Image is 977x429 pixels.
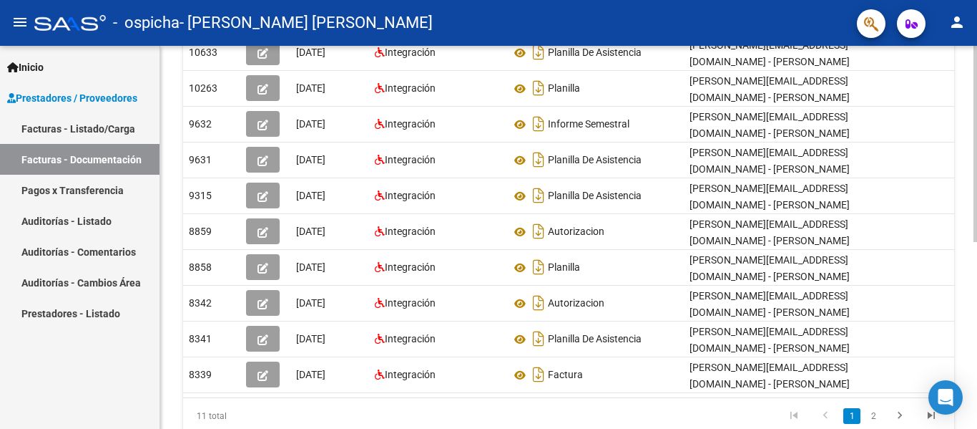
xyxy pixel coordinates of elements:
a: go to next page [886,408,913,424]
i: Descargar documento [529,41,548,64]
span: Factura [548,370,583,381]
span: [PERSON_NAME][EMAIL_ADDRESS][DOMAIN_NAME] - [PERSON_NAME] [689,362,850,390]
span: Informe Semestral [548,119,629,130]
span: Autorizacion [548,226,604,238]
mat-icon: menu [11,14,29,31]
span: Integración [385,118,436,130]
span: Integración [385,190,436,201]
span: Planilla De Asistencia [548,155,642,166]
span: - ospicha [113,7,180,39]
span: Integración [385,226,436,237]
span: Integración [385,297,436,309]
span: Integración [385,333,436,344]
span: [DATE] [296,190,325,201]
span: [PERSON_NAME][EMAIL_ADDRESS][DOMAIN_NAME] - [PERSON_NAME] [689,75,850,103]
span: [PERSON_NAME][EMAIL_ADDRESS][DOMAIN_NAME] - [PERSON_NAME] [689,326,850,354]
span: [PERSON_NAME][EMAIL_ADDRESS][DOMAIN_NAME] - [PERSON_NAME] [689,111,850,139]
a: go to first page [780,408,807,424]
span: [DATE] [296,333,325,344]
i: Descargar documento [529,327,548,350]
span: Integración [385,261,436,273]
span: [DATE] [296,261,325,273]
mat-icon: person [948,14,966,31]
i: Descargar documento [529,256,548,279]
i: Descargar documento [529,363,548,386]
span: [DATE] [296,154,325,165]
span: [DATE] [296,82,325,94]
span: Integración [385,154,436,165]
span: 10633 [189,47,217,58]
span: [DATE] [296,47,325,58]
span: 8339 [189,369,212,380]
span: Inicio [7,59,44,75]
span: [DATE] [296,369,325,380]
span: - [PERSON_NAME] [PERSON_NAME] [180,7,433,39]
span: Planilla De Asistencia [548,47,642,59]
li: page 1 [841,404,863,428]
span: Integración [385,369,436,380]
span: 8858 [189,261,212,273]
a: go to last page [918,408,945,424]
span: 9632 [189,118,212,130]
div: Open Intercom Messenger [928,380,963,415]
span: Autorizacion [548,298,604,309]
span: [DATE] [296,226,325,237]
span: 8342 [189,297,212,309]
i: Descargar documento [529,77,548,100]
span: Planilla De Asistencia [548,191,642,202]
span: 8341 [189,333,212,344]
i: Descargar documento [529,184,548,207]
span: Integración [385,47,436,58]
span: [PERSON_NAME][EMAIL_ADDRESS][DOMAIN_NAME] - [PERSON_NAME] [689,290,850,318]
i: Descargar documento [529,148,548,171]
a: go to previous page [812,408,839,424]
span: [DATE] [296,118,325,130]
span: [DATE] [296,297,325,309]
span: [PERSON_NAME][EMAIL_ADDRESS][DOMAIN_NAME] - [PERSON_NAME] [689,218,850,246]
i: Descargar documento [529,220,548,243]
span: Planilla [548,83,580,95]
span: Planilla De Asistencia [548,334,642,345]
span: [PERSON_NAME][EMAIL_ADDRESS][DOMAIN_NAME] - [PERSON_NAME] [689,254,850,282]
span: 9631 [189,154,212,165]
a: 1 [843,408,860,424]
span: 10263 [189,82,217,94]
i: Descargar documento [529,291,548,314]
a: 2 [865,408,882,424]
span: Planilla [548,262,580,274]
span: 8859 [189,226,212,237]
span: Prestadores / Proveedores [7,90,137,106]
li: page 2 [863,404,884,428]
span: [PERSON_NAME][EMAIL_ADDRESS][DOMAIN_NAME] - [PERSON_NAME] [689,147,850,175]
span: Integración [385,82,436,94]
span: [PERSON_NAME][EMAIL_ADDRESS][DOMAIN_NAME] - [PERSON_NAME] [689,183,850,211]
i: Descargar documento [529,112,548,135]
span: 9315 [189,190,212,201]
